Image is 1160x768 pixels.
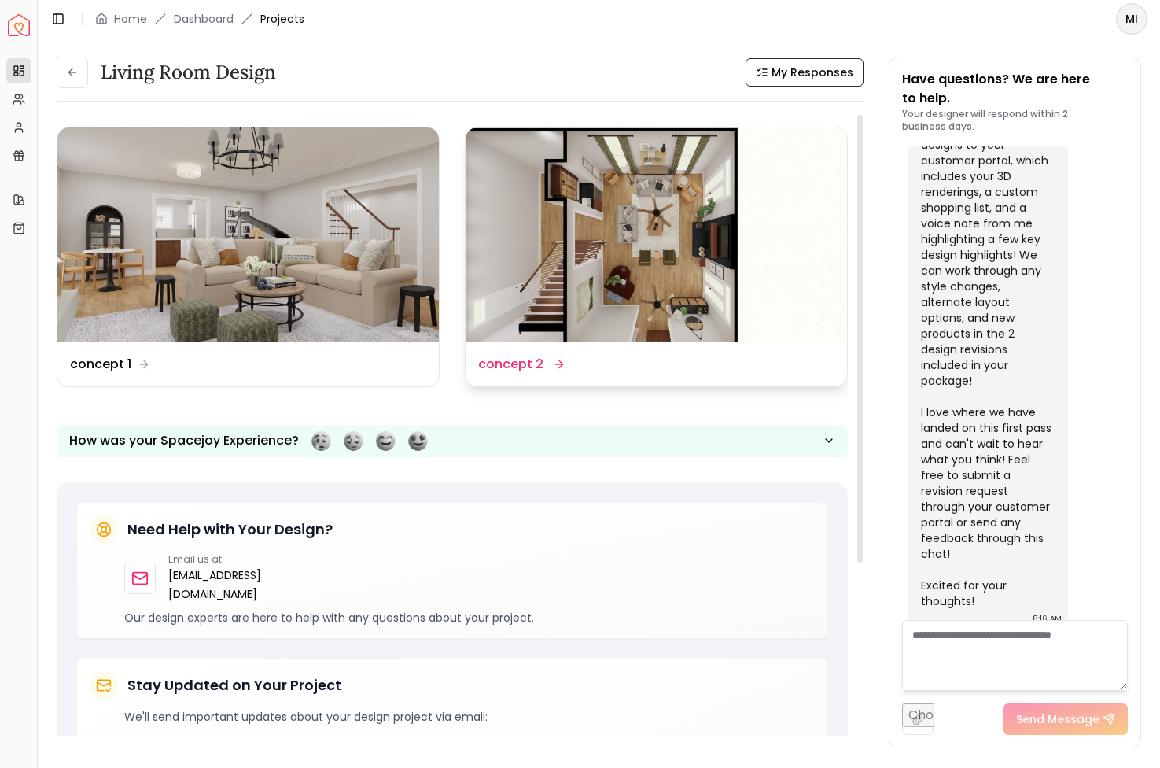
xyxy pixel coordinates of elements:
p: We'll send important updates about your design project via email: [124,709,815,725]
img: Spacejoy Logo [8,14,30,36]
p: Email us at [168,553,278,566]
h5: Stay Updated on Your Project [127,674,341,696]
button: How was your Spacejoy Experience?Feeling terribleFeeling badFeeling goodFeeling awesome [57,425,848,457]
p: Our design experts are here to help with any questions about your project. [124,610,815,626]
nav: breadcrumb [95,11,304,27]
dd: concept 1 [70,355,131,374]
p: How was your Spacejoy Experience? [69,431,299,450]
img: concept 1 [57,127,439,342]
div: 8:16 AM [1033,611,1062,626]
button: My Responses [746,58,864,87]
span: Projects [260,11,304,27]
span: My Responses [771,65,853,80]
p: Have questions? We are here to help. [902,70,1128,108]
p: Your designer will respond within 2 business days. [902,108,1128,133]
a: Dashboard [174,11,234,27]
a: Home [114,11,147,27]
a: [EMAIL_ADDRESS][DOMAIN_NAME] [168,566,278,604]
a: Spacejoy [8,14,30,36]
span: MI [1118,5,1146,33]
h3: Living Room design [101,60,276,85]
a: concept 2concept 2 [465,127,848,387]
img: concept 2 [466,127,847,342]
dd: concept 2 [478,355,543,374]
button: MI [1116,3,1147,35]
a: concept 1concept 1 [57,127,440,387]
div: Hi [PERSON_NAME]! Exciting update! I just uploaded your initial designs to your customer portal, ... [921,90,1052,609]
h5: Need Help with Your Design? [127,519,333,541]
